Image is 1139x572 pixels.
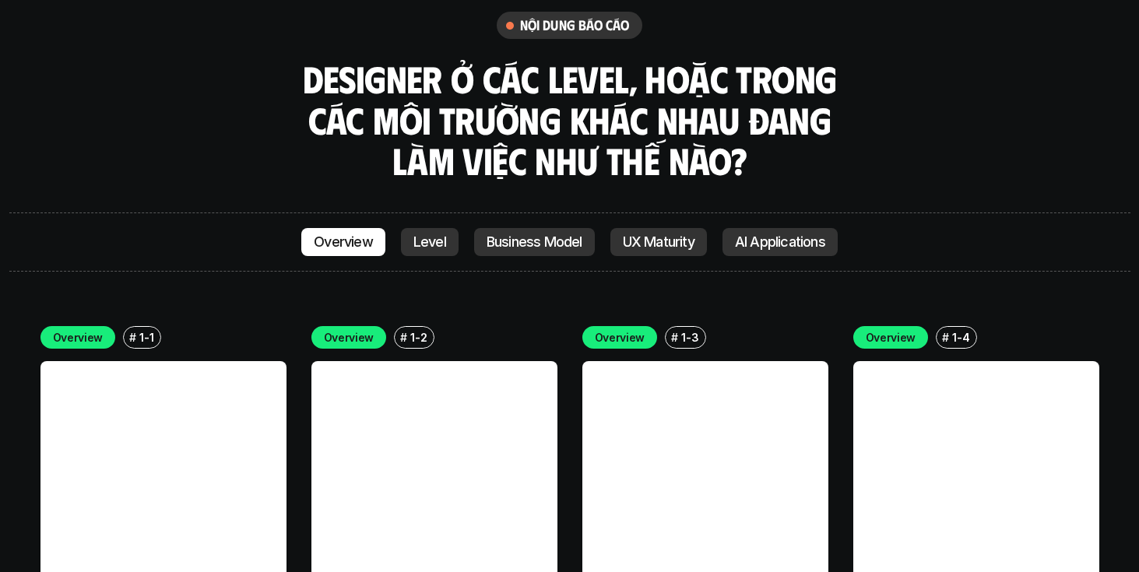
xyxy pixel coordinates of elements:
[722,228,838,256] a: AI Applications
[942,332,949,343] h6: #
[952,329,969,346] p: 1-4
[866,329,916,346] p: Overview
[301,228,385,256] a: Overview
[520,16,630,34] h6: nội dung báo cáo
[474,228,595,256] a: Business Model
[413,234,446,250] p: Level
[487,234,582,250] p: Business Model
[610,228,707,256] a: UX Maturity
[681,329,698,346] p: 1-3
[595,329,645,346] p: Overview
[129,332,136,343] h6: #
[735,234,825,250] p: AI Applications
[671,332,678,343] h6: #
[410,329,427,346] p: 1-2
[314,234,373,250] p: Overview
[324,329,374,346] p: Overview
[401,228,459,256] a: Level
[53,329,104,346] p: Overview
[297,58,842,181] h3: Designer ở các level, hoặc trong các môi trường khác nhau đang làm việc như thế nào?
[400,332,407,343] h6: #
[139,329,153,346] p: 1-1
[623,234,694,250] p: UX Maturity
